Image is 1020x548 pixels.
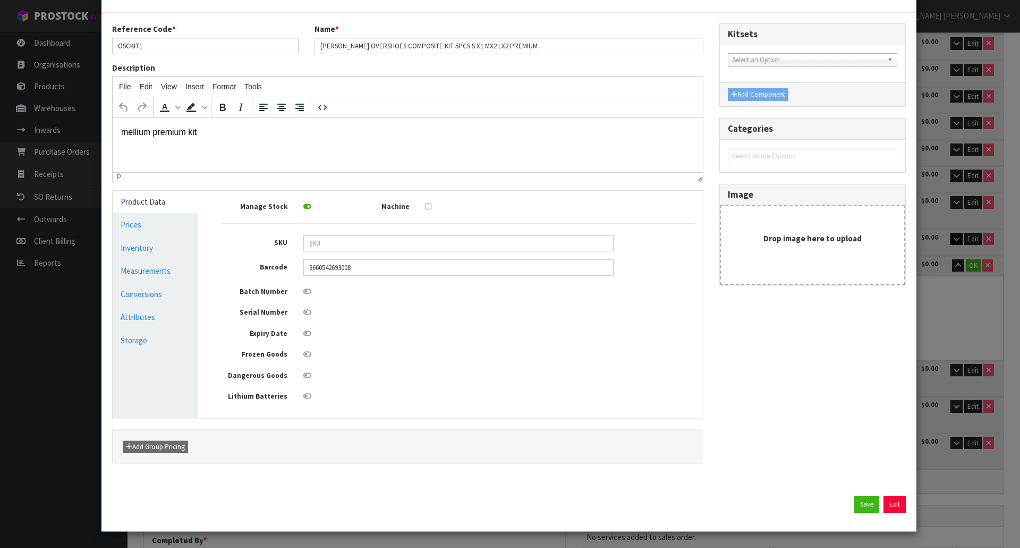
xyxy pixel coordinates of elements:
span: Insert [185,82,204,91]
div: p [117,173,121,181]
input: Name [314,38,703,54]
label: Reference Code [112,23,176,35]
span: Select an Option [733,54,883,66]
label: Manage Stock [214,199,295,212]
iframe: Rich Text Area. Press ALT-0 for help. [113,118,703,172]
span: File [119,82,131,91]
label: Expiry Date [214,326,295,339]
span: Format [212,82,236,91]
a: Product Data [113,191,198,213]
a: Measurements [113,260,198,282]
label: SKU [214,235,295,248]
label: Dangerous Goods [214,368,295,381]
input: Barcode [303,259,614,276]
button: Align center [273,98,291,116]
button: Align left [254,98,273,116]
button: Source code [313,98,331,116]
label: Name [314,23,339,35]
label: Batch Number [214,284,295,297]
button: Undo [115,98,133,116]
label: Machine [336,199,417,212]
a: Inventory [113,237,198,259]
a: Conversions [113,283,198,305]
span: Tools [244,82,262,91]
a: Attributes [113,306,198,328]
span: Edit [140,82,152,91]
button: Exit [883,496,906,513]
button: Bold [214,98,232,116]
div: Background color [182,98,209,116]
h3: Image [728,190,897,200]
div: Text color [156,98,182,116]
span: View [161,82,177,91]
label: Serial Number [214,305,295,318]
a: Prices [113,214,198,235]
button: Redo [133,98,151,116]
input: SKU [303,235,614,251]
strong: Drop image here to upload [763,233,862,243]
h3: Kitsets [728,29,897,39]
label: Lithium Batteries [214,389,295,402]
div: Resize [694,173,703,182]
h3: Categories [728,124,897,134]
button: Add Component [728,88,788,101]
label: Barcode [214,259,295,273]
label: Frozen Goods [214,347,295,360]
button: Align right [291,98,309,116]
input: Reference Code [112,38,299,54]
button: Italic [232,98,250,116]
a: Storage [113,330,198,351]
label: Description [112,62,155,73]
button: Add Group Pricing [123,441,188,453]
button: Save [854,496,879,513]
